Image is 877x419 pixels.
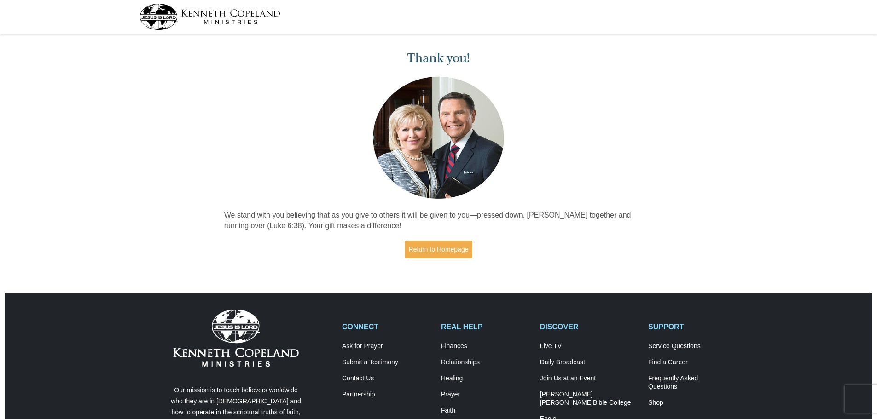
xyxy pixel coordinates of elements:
a: Healing [441,374,530,383]
a: Shop [648,399,738,407]
a: Prayer [441,390,530,399]
a: Return to Homepage [405,241,473,258]
h2: CONNECT [342,322,431,331]
img: Kenneth and Gloria [371,75,506,201]
a: Daily Broadcast [540,358,639,367]
img: kcm-header-logo.svg [139,4,280,30]
h2: REAL HELP [441,322,530,331]
a: Submit a Testimony [342,358,431,367]
a: Finances [441,342,530,350]
a: Contact Us [342,374,431,383]
a: Live TV [540,342,639,350]
a: Ask for Prayer [342,342,431,350]
a: Find a Career [648,358,738,367]
a: Join Us at an Event [540,374,639,383]
h2: SUPPORT [648,322,738,331]
h2: DISCOVER [540,322,639,331]
a: Relationships [441,358,530,367]
span: Bible College [593,399,631,406]
a: Faith [441,407,530,415]
a: [PERSON_NAME] [PERSON_NAME]Bible College [540,390,639,407]
a: Frequently AskedQuestions [648,374,738,391]
h1: Thank you! [224,51,653,66]
a: Partnership [342,390,431,399]
a: Service Questions [648,342,738,350]
img: Kenneth Copeland Ministries [173,310,299,367]
p: We stand with you believing that as you give to others it will be given to you—pressed down, [PER... [224,210,653,231]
